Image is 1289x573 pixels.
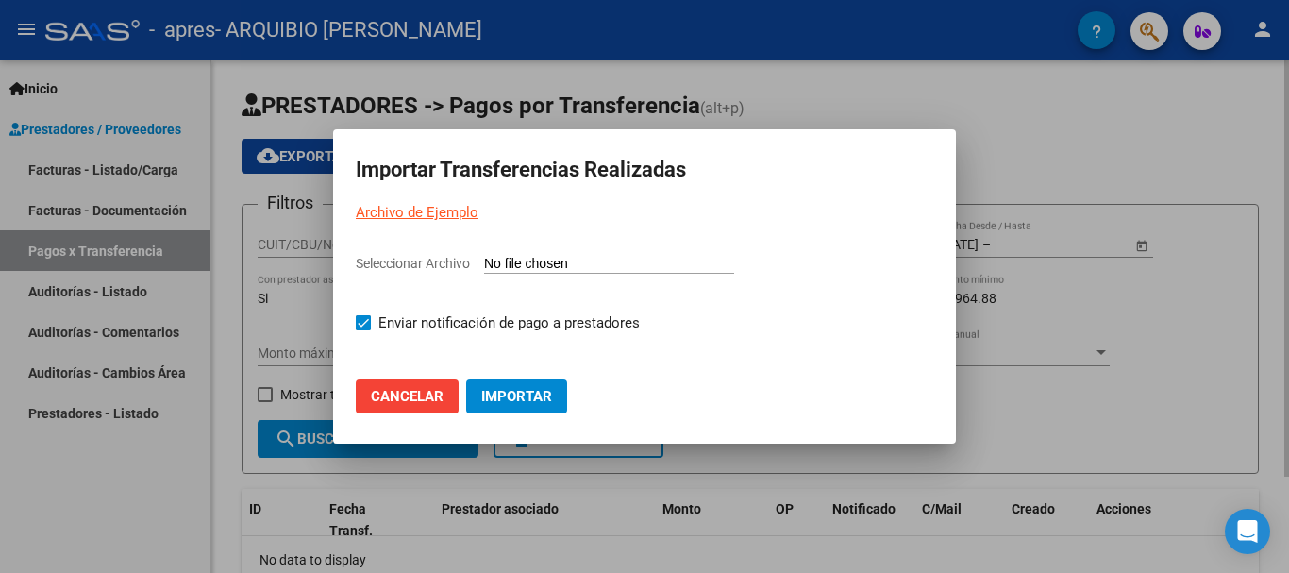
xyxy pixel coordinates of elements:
span: Enviar notificación de pago a prestadores [378,312,640,334]
a: Archivo de Ejemplo [356,204,478,221]
div: Open Intercom Messenger [1225,509,1270,554]
span: Importar [481,388,552,405]
span: Seleccionar Archivo [356,256,470,271]
h2: Importar Transferencias Realizadas [356,152,933,188]
button: Importar [466,379,567,413]
button: Cancelar [356,379,459,413]
span: Cancelar [371,388,444,405]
